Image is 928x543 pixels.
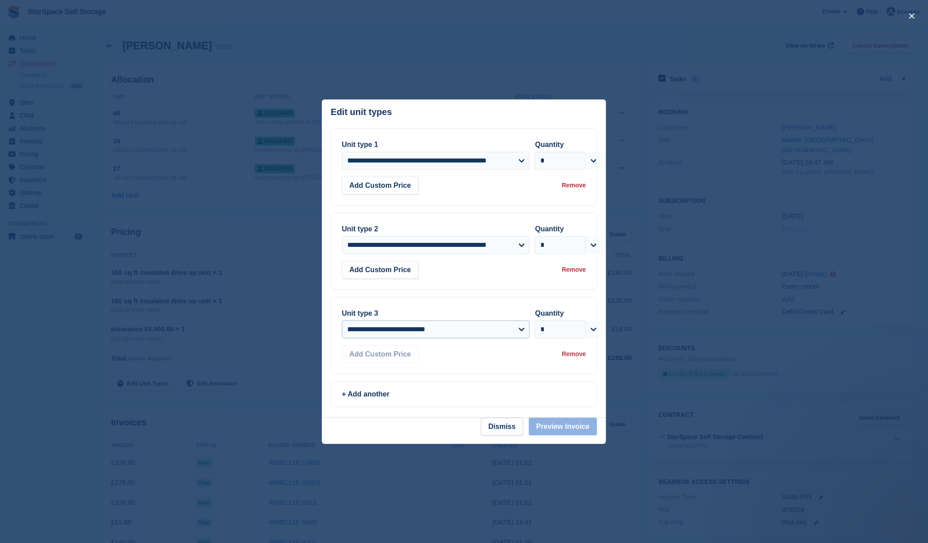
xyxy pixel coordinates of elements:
[562,265,586,274] div: Remove
[529,418,597,436] button: Preview Invoice
[342,261,419,279] button: Add Custom Price
[331,107,392,117] p: Edit unit types
[905,9,919,23] button: close
[342,141,378,148] label: Unit type 1
[562,349,586,359] div: Remove
[535,225,564,233] label: Quantity
[535,141,564,148] label: Quantity
[331,381,597,407] a: + Add another
[342,345,419,363] button: Add Custom Price
[535,309,564,317] label: Quantity
[342,389,586,400] div: + Add another
[342,177,419,194] button: Add Custom Price
[562,181,586,190] div: Remove
[481,418,523,436] button: Dismiss
[342,309,378,317] label: Unit type 3
[342,225,378,233] label: Unit type 2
